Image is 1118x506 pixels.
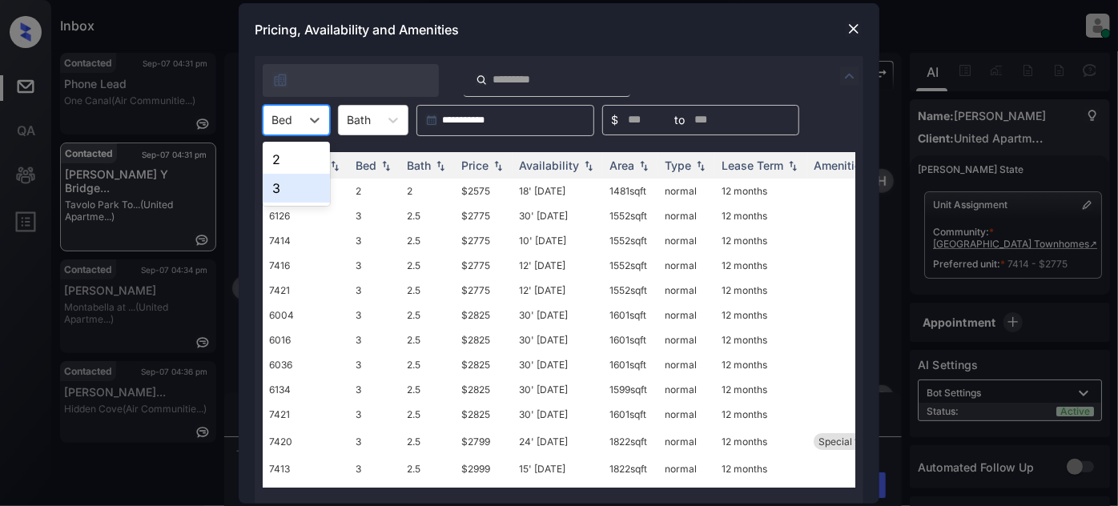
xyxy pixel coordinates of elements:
td: 30' [DATE] [513,377,603,402]
td: 10' [DATE] [513,228,603,253]
td: 3 [349,327,400,352]
td: 6016 [263,327,349,352]
td: 1822 sqft [603,456,658,481]
td: 1822 sqft [603,427,658,456]
td: 2 [400,179,455,203]
td: 2.5 [400,427,455,456]
td: 7414 [263,228,349,253]
td: 2.5 [400,377,455,402]
img: sorting [490,159,506,171]
img: sorting [785,159,801,171]
div: Area [609,159,634,172]
td: $2825 [455,352,513,377]
td: 1601 sqft [603,303,658,327]
td: $2775 [455,228,513,253]
td: 7420 [263,427,349,456]
td: 2.5 [400,278,455,303]
td: normal [658,427,715,456]
td: 30' [DATE] [513,303,603,327]
td: 2.5 [400,327,455,352]
td: 12 months [715,352,807,377]
img: icon-zuma [840,66,859,86]
div: Bed [356,159,376,172]
td: normal [658,203,715,228]
span: Special 1 [818,436,859,448]
td: $2799 [455,427,513,456]
td: normal [658,303,715,327]
td: 6126 [263,203,349,228]
td: 2.5 [400,203,455,228]
img: close [846,21,862,37]
td: 12 months [715,253,807,278]
td: 1599 sqft [603,377,658,402]
td: 2.5 [400,456,455,481]
td: normal [658,327,715,352]
td: 2.5 [400,253,455,278]
td: 12 months [715,481,807,506]
td: $2999 [455,481,513,506]
td: 30' [DATE] [513,203,603,228]
td: normal [658,481,715,506]
td: 30' [DATE] [513,481,603,506]
img: icon-zuma [476,73,488,87]
div: Price [461,159,489,172]
td: 24' [DATE] [513,427,603,456]
td: 6134 [263,377,349,402]
td: normal [658,352,715,377]
td: 7416 [263,253,349,278]
span: to [674,111,685,129]
td: 12 months [715,278,807,303]
td: 3 [349,253,400,278]
td: 3 [349,427,400,456]
td: 1552 sqft [603,278,658,303]
td: 2.5 [400,402,455,427]
div: Lease Term [722,159,783,172]
td: normal [658,228,715,253]
td: 3 [349,278,400,303]
td: 1552 sqft [603,228,658,253]
td: 3 [349,203,400,228]
td: 7413 [263,456,349,481]
td: 2.5 [400,352,455,377]
td: 3 [349,402,400,427]
td: 2 [349,179,400,203]
div: Pricing, Availability and Amenities [239,3,879,56]
div: 3 [263,174,330,203]
td: 1601 sqft [603,327,658,352]
img: sorting [693,159,709,171]
td: 30' [DATE] [513,402,603,427]
td: 6004 [263,303,349,327]
td: 1481 sqft [603,179,658,203]
div: Availability [519,159,579,172]
span: $ [611,111,618,129]
td: 1552 sqft [603,253,658,278]
td: 2.5 [400,481,455,506]
td: 30' [DATE] [513,327,603,352]
td: 3 [349,228,400,253]
td: 12 months [715,203,807,228]
td: 12 months [715,179,807,203]
td: 30' [DATE] [513,352,603,377]
td: 1601 sqft [603,402,658,427]
td: normal [658,377,715,402]
td: 12' [DATE] [513,278,603,303]
td: $2825 [455,303,513,327]
td: 7421 [263,278,349,303]
td: normal [658,456,715,481]
td: 12 months [715,377,807,402]
td: 1552 sqft [603,203,658,228]
td: 12 months [715,228,807,253]
img: sorting [327,159,343,171]
td: 12 months [715,427,807,456]
td: normal [658,253,715,278]
td: $2775 [455,253,513,278]
td: $2775 [455,203,513,228]
td: 7421 [263,402,349,427]
img: sorting [581,159,597,171]
td: 3 [349,352,400,377]
td: 2.5 [400,228,455,253]
td: 1826 sqft [603,481,658,506]
td: $2825 [455,327,513,352]
td: 12 months [715,402,807,427]
td: $2575 [455,179,513,203]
